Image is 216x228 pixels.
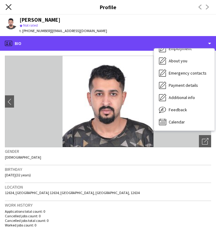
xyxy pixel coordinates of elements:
h3: Gender [5,149,211,154]
span: Calendar [169,119,185,125]
span: Employment [169,46,192,51]
div: [PERSON_NAME] [20,17,60,23]
div: Additional info [154,91,214,104]
span: [DATE] (32 years) [5,173,31,177]
p: Worked jobs count: 0 [5,223,211,227]
span: [DEMOGRAPHIC_DATA] [5,155,41,160]
div: Emergency contacts [154,67,214,79]
span: Payment details [169,83,198,88]
h3: Location [5,184,211,190]
span: Emergency contacts [169,70,207,76]
span: t. [PHONE_NUMBER] [20,28,51,33]
span: Additional info [169,95,195,100]
span: 12634, [GEOGRAPHIC_DATA] 12634, [GEOGRAPHIC_DATA], [GEOGRAPHIC_DATA], 12634 [5,190,140,195]
span: Feedback [169,107,187,112]
div: Payment details [154,79,214,91]
p: Cancelled jobs count: 0 [5,214,211,218]
span: About you [169,58,187,64]
img: Crew avatar or photo [5,56,211,147]
h3: Birthday [5,167,211,172]
span: | [EMAIL_ADDRESS][DOMAIN_NAME] [51,28,107,33]
p: Cancelled jobs total count: 0 [5,218,211,223]
div: Employment [154,42,214,55]
div: Calendar [154,116,214,128]
p: Applications total count: 0 [5,209,211,214]
div: Feedback [154,104,214,116]
h3: Work history [5,202,211,208]
span: Not rated [23,23,38,28]
div: Open photos pop-in [199,135,211,147]
div: About you [154,55,214,67]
